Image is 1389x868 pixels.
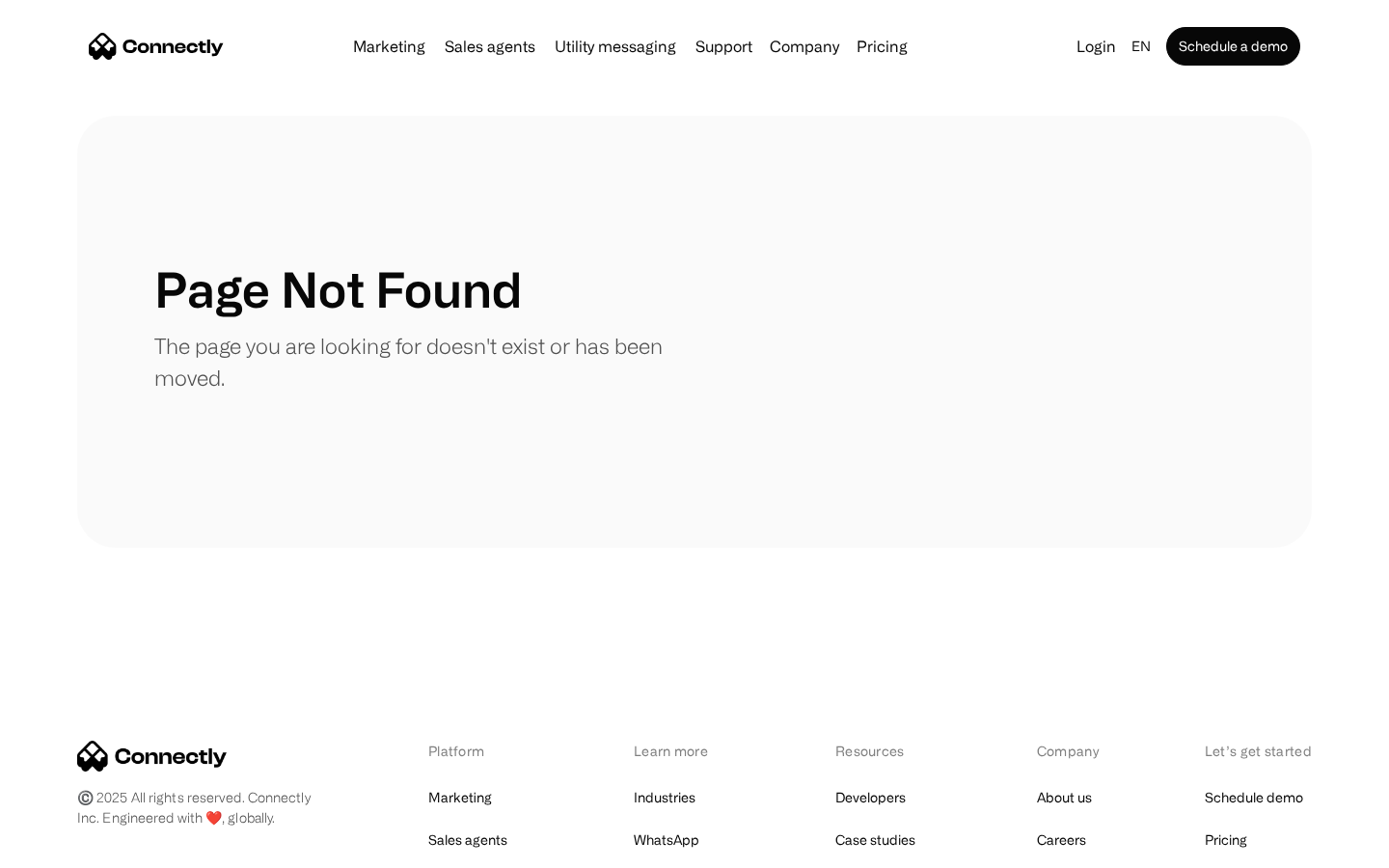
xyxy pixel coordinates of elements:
[1037,741,1104,761] div: Company
[1205,827,1247,854] a: Pricing
[428,784,492,811] a: Marketing
[39,834,116,861] ul: Language list
[634,784,695,811] a: Industries
[1205,784,1303,811] a: Schedule demo
[835,784,906,811] a: Developers
[428,827,507,854] a: Sales agents
[634,827,699,854] a: WhatsApp
[835,827,915,854] a: Case studies
[1037,784,1092,811] a: About us
[770,33,839,60] div: Company
[345,39,433,54] a: Marketing
[849,39,915,54] a: Pricing
[688,39,760,54] a: Support
[1069,33,1124,60] a: Login
[154,330,694,393] p: The page you are looking for doesn't exist or has been moved.
[1205,741,1312,761] div: Let’s get started
[19,832,116,861] aside: Language selected: English
[1166,27,1300,66] a: Schedule a demo
[1131,33,1151,60] div: en
[835,741,937,761] div: Resources
[154,260,522,318] h1: Page Not Found
[437,39,543,54] a: Sales agents
[428,741,533,761] div: Platform
[634,741,735,761] div: Learn more
[547,39,684,54] a: Utility messaging
[1037,827,1086,854] a: Careers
